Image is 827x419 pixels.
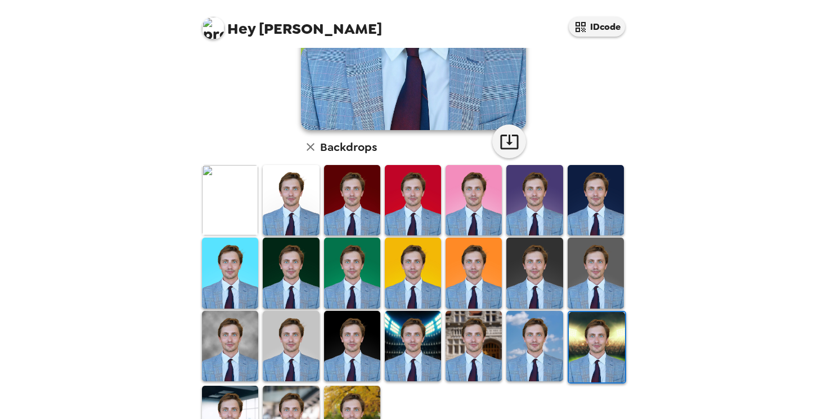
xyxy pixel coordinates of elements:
[320,138,377,156] h6: Backdrops
[227,19,255,39] span: Hey
[569,17,625,37] button: IDcode
[202,11,382,37] span: [PERSON_NAME]
[202,17,224,39] img: profile pic
[202,165,258,235] img: Original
